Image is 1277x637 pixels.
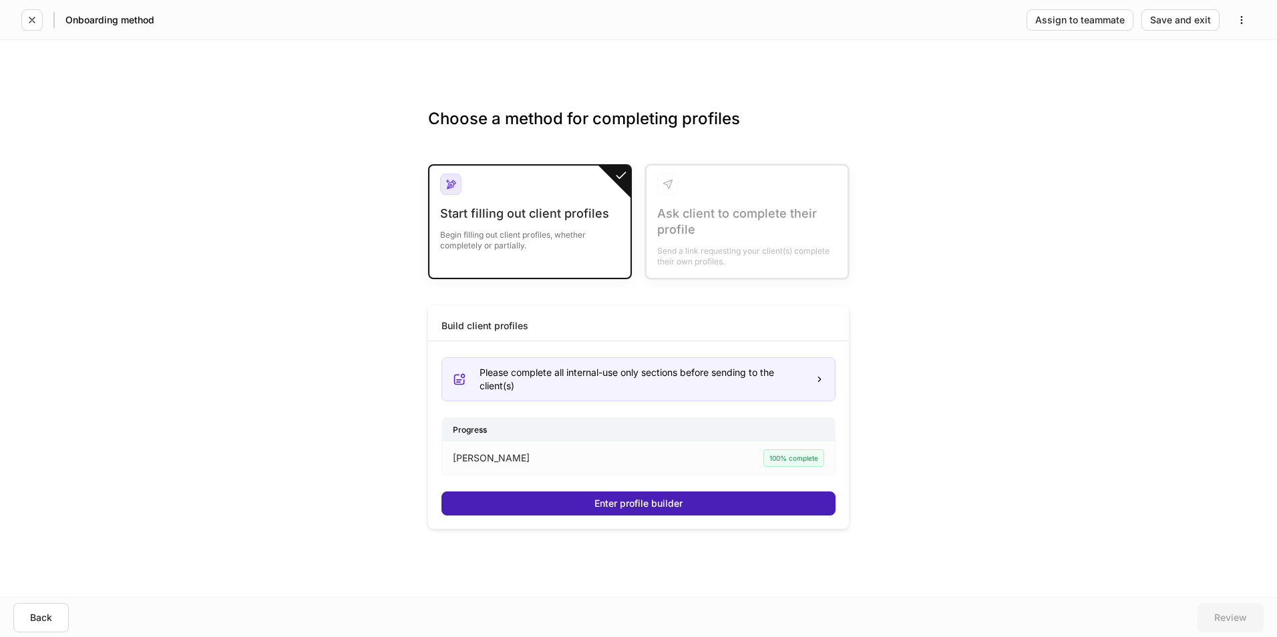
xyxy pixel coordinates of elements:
[65,13,154,27] h5: Onboarding method
[453,451,530,465] p: [PERSON_NAME]
[1141,9,1220,31] button: Save and exit
[441,491,836,515] button: Enter profile builder
[13,603,69,632] button: Back
[480,366,804,393] div: Please complete all internal-use only sections before sending to the client(s)
[30,613,52,622] div: Back
[1035,15,1125,25] div: Assign to teammate
[594,499,683,508] div: Enter profile builder
[440,206,620,222] div: Start filling out client profiles
[428,108,849,151] h3: Choose a method for completing profiles
[1150,15,1211,25] div: Save and exit
[442,418,835,441] div: Progress
[763,449,824,467] div: 100% complete
[441,319,528,333] div: Build client profiles
[1027,9,1133,31] button: Assign to teammate
[440,222,620,251] div: Begin filling out client profiles, whether completely or partially.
